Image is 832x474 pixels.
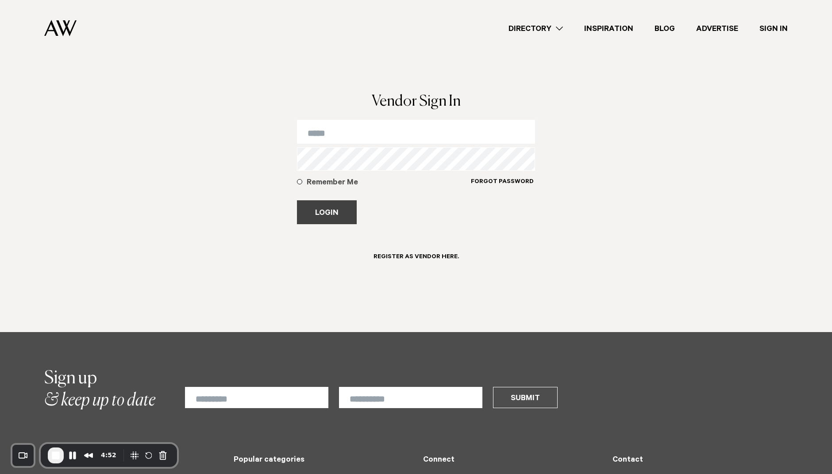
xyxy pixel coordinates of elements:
button: Login [297,200,357,224]
h5: Contact [612,456,788,465]
button: Submit [493,387,558,408]
h1: Vendor Sign In [297,94,535,109]
a: Forgot Password [470,178,534,197]
h2: & keep up to date [44,367,155,412]
h5: Remember Me [307,178,471,188]
img: Auckland Weddings Logo [44,20,77,36]
a: Inspiration [574,23,644,34]
a: Advertise [686,23,749,34]
span: Sign up [44,370,97,387]
a: Register as Vendor here. [363,245,470,274]
h5: Connect [423,456,598,465]
a: Blog [644,23,686,34]
a: Directory [498,23,574,34]
h6: Forgot Password [471,178,534,187]
h5: Popular categories [234,456,409,465]
h6: Register as Vendor here. [374,253,459,262]
a: Sign In [749,23,798,34]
